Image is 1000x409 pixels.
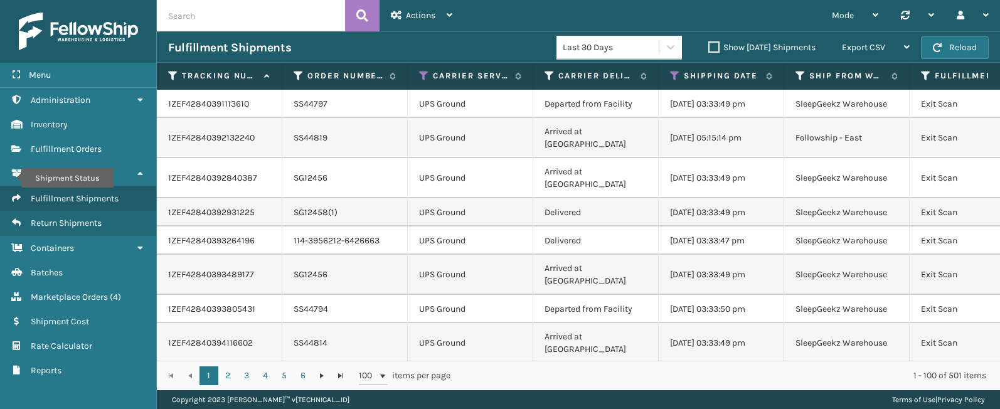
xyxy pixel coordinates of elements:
label: Ship from warehouse [809,70,885,82]
span: Batches [31,267,63,278]
td: Departed from Facility [533,295,659,323]
span: Shipment Cost [31,316,89,327]
td: [DATE] 03:33:49 pm [659,158,784,198]
td: [DATE] 03:33:50 pm [659,295,784,323]
a: 1 [199,366,218,385]
td: 1ZEF42840394116602 [157,323,282,363]
td: UPS Ground [408,255,533,295]
td: 1ZEF42840392931225 [157,198,282,226]
td: 1ZEF42840391113610 [157,90,282,118]
div: | [892,390,985,409]
td: SleepGeekz Warehouse [784,255,910,295]
td: 1ZEF42840392132240 [157,118,282,158]
td: 1ZEF42840393805431 [157,295,282,323]
span: Menu [29,70,51,80]
td: SleepGeekz Warehouse [784,198,910,226]
span: Inventory [31,119,68,130]
a: 114-3956212-6426663 [294,235,380,246]
div: 1 - 100 of 501 items [468,369,986,382]
a: 5 [275,366,294,385]
td: Delivered [533,198,659,226]
td: SleepGeekz Warehouse [784,226,910,255]
span: Fulfillment Shipments [31,193,119,204]
td: Arrived at [GEOGRAPHIC_DATA] [533,323,659,363]
td: Arrived at [GEOGRAPHIC_DATA] [533,255,659,295]
td: UPS Ground [408,198,533,226]
span: 100 [359,369,378,382]
td: [DATE] 03:33:49 pm [659,198,784,226]
label: Order Number [307,70,383,82]
td: SleepGeekz Warehouse [784,90,910,118]
h3: Fulfillment Shipments [168,40,291,55]
button: Reload [921,36,989,59]
label: Shipping Date [684,70,760,82]
td: [DATE] 05:15:14 pm [659,118,784,158]
td: UPS Ground [408,158,533,198]
td: SleepGeekz Warehouse [784,295,910,323]
label: Carrier Service [433,70,509,82]
a: Go to the last page [331,366,350,385]
label: Carrier Delivery Status [558,70,634,82]
p: Copyright 2023 [PERSON_NAME]™ v [TECHNICAL_ID] [172,390,349,409]
a: Go to the next page [312,366,331,385]
td: Departed from Facility [533,90,659,118]
span: Marketplace Orders [31,292,108,302]
td: 1ZEF42840392840387 [157,158,282,198]
span: Go to the next page [317,371,327,381]
label: Show [DATE] Shipments [708,42,816,53]
span: items per page [359,366,450,385]
a: SS44819 [294,132,327,143]
span: ( 4 ) [110,292,121,302]
a: SG12456 [294,269,327,280]
span: Administration [31,95,90,105]
a: Privacy Policy [937,395,985,404]
td: 1ZEF42840393489177 [157,255,282,295]
td: [DATE] 03:33:49 pm [659,90,784,118]
span: Export CSV [842,42,885,53]
a: SG12456 [294,173,327,183]
span: Return Shipments [31,218,102,228]
td: SleepGeekz Warehouse [784,158,910,198]
span: Rate Calculator [31,341,92,351]
td: UPS Ground [408,118,533,158]
td: [DATE] 03:33:47 pm [659,226,784,255]
div: Last 30 Days [563,41,660,54]
td: 1ZEF42840393264196 [157,226,282,255]
a: Terms of Use [892,395,935,404]
span: Fulfillment Orders [31,144,102,154]
img: logo [19,13,138,50]
td: [DATE] 03:33:49 pm [659,255,784,295]
a: 3 [237,366,256,385]
a: SS44797 [294,98,327,109]
span: Actions [406,10,435,21]
td: UPS Ground [408,323,533,363]
td: Fellowship - East [784,118,910,158]
a: SG12458(1) [294,207,338,218]
span: Shipment Status [31,168,97,179]
a: 2 [218,366,237,385]
label: Tracking Number [182,70,258,82]
span: Go to the last page [336,371,346,381]
a: SS44794 [294,304,328,314]
td: UPS Ground [408,226,533,255]
td: SleepGeekz Warehouse [784,323,910,363]
td: [DATE] 03:33:49 pm [659,323,784,363]
td: UPS Ground [408,90,533,118]
a: 4 [256,366,275,385]
span: Reports [31,365,61,376]
a: 6 [294,366,312,385]
span: Containers [31,243,74,253]
td: Delivered [533,226,659,255]
a: SS44814 [294,337,327,348]
td: Arrived at [GEOGRAPHIC_DATA] [533,118,659,158]
td: Arrived at [GEOGRAPHIC_DATA] [533,158,659,198]
td: UPS Ground [408,295,533,323]
span: Mode [832,10,854,21]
